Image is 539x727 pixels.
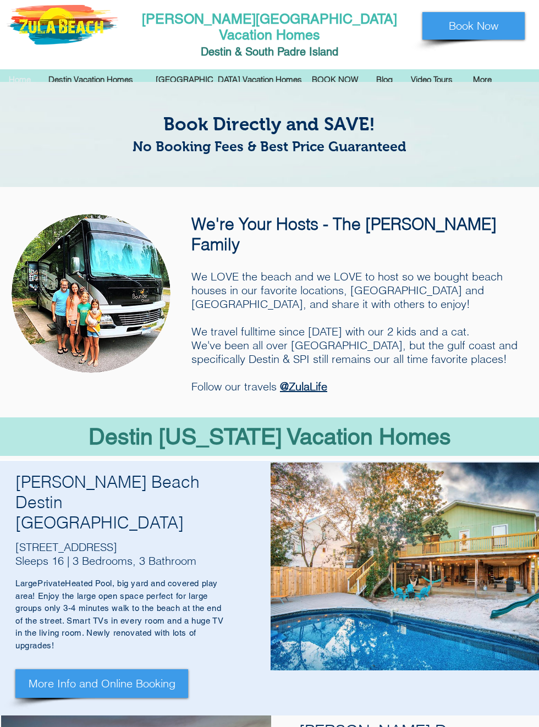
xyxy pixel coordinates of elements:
[422,12,525,40] a: Book Now
[312,45,332,58] span: slan
[142,11,397,43] a: [PERSON_NAME][GEOGRAPHIC_DATA] Vacation Homes
[368,71,403,88] a: Blog
[12,214,170,373] img: Erez Weinstein, Shirly Weinstein, Zula Life
[403,71,465,88] a: Video Tours
[37,579,65,588] span: Private
[449,18,498,34] span: Book Now
[306,71,364,88] p: BOOK NOW
[201,45,312,58] span: Destin & South Padre I
[15,579,37,588] span: Large
[15,554,213,568] h5: Sleeps 16 | 3 Bedrooms, 3 Bathroom
[29,676,175,691] span: More Info and Online Booking
[150,71,307,88] p: [GEOGRAPHIC_DATA] Vacation Homes
[332,45,338,58] span: d
[1,71,40,88] a: Home
[133,139,406,154] span: No Booking Fees & Best Price Guaranteed
[405,71,458,88] p: Video Tours
[15,669,188,698] a: More Info and Online Booking
[468,71,497,88] p: More
[191,214,497,255] span: We're Your Hosts - The [PERSON_NAME] Family
[280,379,327,393] a: @ZulaLife
[3,71,36,88] p: Home
[7,5,118,45] img: Zula-Logo-New--e1454677187680.png
[89,423,451,449] span: Destin [US_STATE] Vacation Homes
[15,579,223,650] span: Heated Pool, big yard and covered play area! Enjoy the large open space perfect for large groups ...
[1,71,538,88] nav: Site
[43,71,139,88] p: Destin Vacation Homes
[15,540,213,554] h5: [STREET_ADDRESS]
[40,71,147,88] div: Destin Vacation Homes
[15,472,213,533] h4: [PERSON_NAME] Beach Destin [GEOGRAPHIC_DATA]
[304,71,368,88] a: BOOK NOW
[163,114,375,134] span: Book Directly and SAVE!
[371,71,398,88] p: Blog
[147,71,304,88] div: [GEOGRAPHIC_DATA] Vacation Homes
[191,269,518,393] span: We LOVE the beach and we LOVE to host so we bought beach houses in our favorite locations, [GEOGR...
